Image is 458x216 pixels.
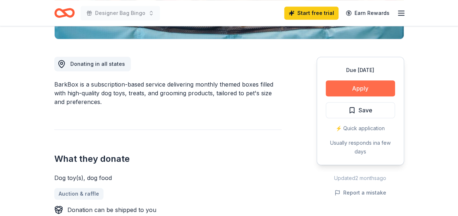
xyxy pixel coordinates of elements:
[70,61,125,67] span: Donating in all states
[54,173,282,182] div: Dog toy(s), dog food
[326,124,395,133] div: ⚡️ Quick application
[359,105,372,115] span: Save
[284,7,338,20] a: Start free trial
[326,66,395,75] div: Due [DATE]
[317,174,404,183] div: Updated 2 months ago
[326,102,395,118] button: Save
[334,188,386,197] button: Report a mistake
[54,4,75,21] a: Home
[54,153,282,165] h2: What they donate
[326,139,395,156] div: Usually responds in a few days
[81,6,160,20] button: Designer Bag Bingo
[326,80,395,96] button: Apply
[54,188,103,200] a: Auction & raffle
[341,7,394,20] a: Earn Rewards
[67,205,156,214] div: Donation can be shipped to you
[54,80,282,106] div: BarkBox is a subscription-based service delivering monthly themed boxes filled with high-quality ...
[95,9,145,17] span: Designer Bag Bingo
